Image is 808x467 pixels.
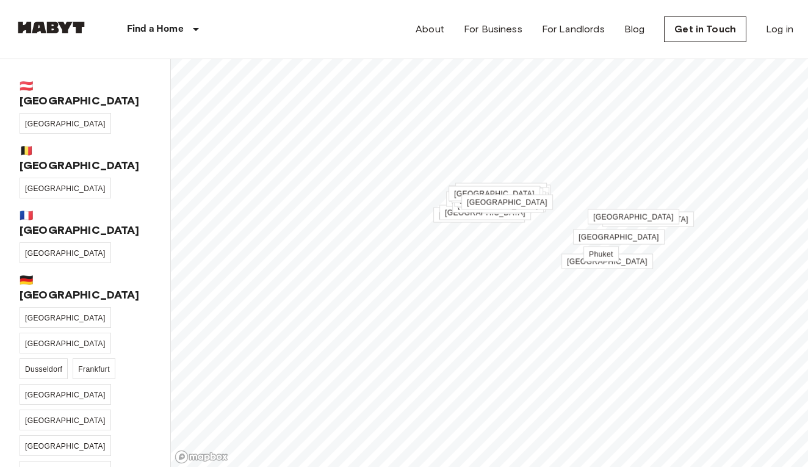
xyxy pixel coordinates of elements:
[573,230,665,245] a: [GEOGRAPHIC_DATA]
[482,201,521,214] div: Map marker
[439,211,519,220] span: [GEOGRAPHIC_DATA]
[433,209,525,222] div: Map marker
[20,113,111,134] a: [GEOGRAPHIC_DATA]
[583,247,619,262] a: Phuket
[464,22,522,37] a: For Business
[588,211,679,224] div: Map marker
[15,21,88,34] img: Habyt
[20,384,111,405] a: [GEOGRAPHIC_DATA]
[593,213,674,222] span: [GEOGRAPHIC_DATA]
[25,120,106,128] span: [GEOGRAPHIC_DATA]
[20,143,151,173] span: 🇧🇪 [GEOGRAPHIC_DATA]
[664,16,746,42] a: Get in Touch
[602,214,694,226] div: Map marker
[439,207,531,220] div: Map marker
[25,314,106,322] span: [GEOGRAPHIC_DATA]
[766,22,793,37] a: Log in
[455,183,547,198] a: [GEOGRAPHIC_DATA]
[457,195,549,208] div: Map marker
[461,197,553,209] div: Map marker
[449,186,540,201] a: [GEOGRAPHIC_DATA]
[579,233,659,242] span: [GEOGRAPHIC_DATA]
[20,178,111,198] a: [GEOGRAPHIC_DATA]
[25,391,106,399] span: [GEOGRAPHIC_DATA]
[446,194,538,206] div: Map marker
[452,198,544,213] a: [GEOGRAPHIC_DATA]
[20,358,68,379] a: Dusseldorf
[20,410,111,430] a: [GEOGRAPHIC_DATA]
[25,249,106,258] span: [GEOGRAPHIC_DATA]
[567,258,647,266] span: [GEOGRAPHIC_DATA]
[588,209,679,225] a: [GEOGRAPHIC_DATA]
[624,22,645,37] a: Blog
[449,186,541,201] a: [GEOGRAPHIC_DATA]
[445,209,525,217] span: [GEOGRAPHIC_DATA]
[452,200,544,212] div: Map marker
[20,273,151,302] span: 🇩🇪 [GEOGRAPHIC_DATA]
[446,192,538,207] a: [GEOGRAPHIC_DATA]
[73,358,115,379] a: Frankfurt
[25,339,106,348] span: [GEOGRAPHIC_DATA]
[175,450,228,464] a: Mapbox logo
[455,185,547,198] div: Map marker
[461,187,541,195] span: [GEOGRAPHIC_DATA]
[20,307,111,328] a: [GEOGRAPHIC_DATA]
[25,416,106,425] span: [GEOGRAPHIC_DATA]
[463,191,544,200] span: [GEOGRAPHIC_DATA]
[452,190,543,203] div: Map marker
[20,333,111,353] a: [GEOGRAPHIC_DATA]
[439,205,531,220] a: [GEOGRAPHIC_DATA]
[561,254,653,269] a: [GEOGRAPHIC_DATA]
[542,22,605,37] a: For Landlords
[20,435,111,456] a: [GEOGRAPHIC_DATA]
[20,79,151,108] span: 🇦🇹 [GEOGRAPHIC_DATA]
[25,365,62,374] span: Dusseldorf
[561,256,653,269] div: Map marker
[25,184,106,193] span: [GEOGRAPHIC_DATA]
[127,22,184,37] p: Find a Home
[589,250,613,259] span: Phuket
[20,208,151,237] span: 🇫🇷 [GEOGRAPHIC_DATA]
[78,365,110,374] span: Frankfurt
[454,190,535,198] span: [GEOGRAPHIC_DATA]
[416,22,444,37] a: About
[583,248,619,261] div: Map marker
[461,195,553,210] a: [GEOGRAPHIC_DATA]
[573,231,665,244] div: Map marker
[25,442,106,451] span: [GEOGRAPHIC_DATA]
[433,208,525,223] a: [GEOGRAPHIC_DATA]
[608,215,688,224] span: [GEOGRAPHIC_DATA]
[20,242,111,263] a: [GEOGRAPHIC_DATA]
[454,194,546,206] div: Map marker
[449,188,540,201] div: Map marker
[467,198,547,207] span: [GEOGRAPHIC_DATA]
